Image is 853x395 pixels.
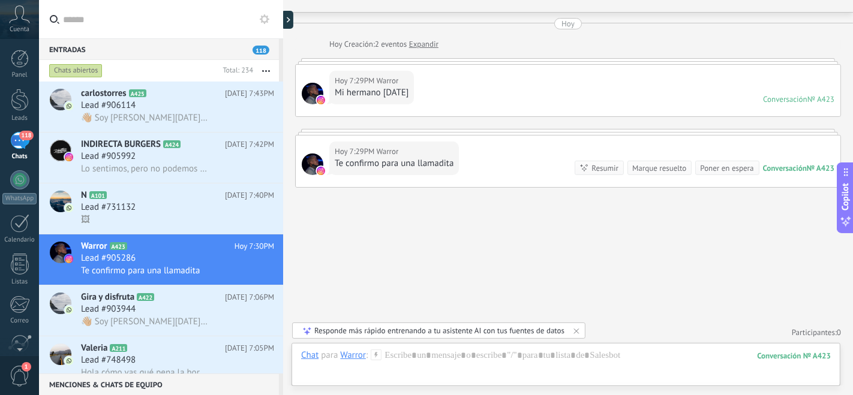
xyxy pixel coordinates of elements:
[335,146,377,158] div: Hoy 7:29PM
[39,132,283,183] a: avatariconINDIRECTA BURGERSA424[DATE] 7:42PMLead #905992Lo sentimos, pero no podemos mostrar este...
[377,75,399,87] span: Warror
[591,162,618,174] div: Resumir
[561,18,575,29] div: Hoy
[81,303,136,315] span: Lead #903944
[807,163,834,173] div: № A423
[225,138,274,150] span: [DATE] 7:42PM
[39,285,283,336] a: avatariconGira y disfrutaA422[DATE] 7:06PMLead #903944👋🏼 Soy [PERSON_NAME][DATE] quiero mostrarte...
[81,150,136,162] span: Lead #905992
[81,138,161,150] span: INDIRECTA BURGERS
[2,278,37,286] div: Listas
[81,99,136,111] span: Lead #906114
[377,146,399,158] span: Warror
[218,65,253,77] div: Total: 234
[39,373,279,395] div: Menciones & Chats de equipo
[81,163,208,174] span: Lo sentimos, pero no podemos mostrar este mensaje debido a las restricciones de Instagram. Estas ...
[757,351,831,361] div: 423
[2,317,37,325] div: Correo
[281,11,293,29] div: Mostrar
[81,354,136,366] span: Lead #748498
[317,167,325,175] img: instagram.svg
[81,240,107,252] span: Warror
[39,336,283,387] a: avatariconValeriaA211[DATE] 7:05PMLead #748498Hola cómo vas qué pena la hora pero andaba ocupada,...
[19,131,33,140] span: 118
[81,189,87,201] span: N
[225,88,274,99] span: [DATE] 7:43PM
[375,38,407,50] span: 2 eventos
[235,240,274,252] span: Hoy 7:30PM
[632,162,686,174] div: Marque resuelto
[329,38,438,50] div: Creación:
[65,306,73,314] img: icon
[2,153,37,161] div: Chats
[65,255,73,263] img: icon
[137,293,154,301] span: A422
[314,325,564,336] div: Responde más rápido entrenando a tu asistente AI con tus fuentes de datos
[302,83,323,104] span: Warror
[837,327,841,337] span: 0
[253,46,269,55] span: 118
[335,87,409,99] div: Mi hermano [DATE]
[10,26,29,34] span: Cuenta
[65,204,73,212] img: icon
[366,349,368,361] span: :
[81,214,90,225] span: 🖼
[225,189,274,201] span: [DATE] 7:40PM
[110,344,127,352] span: A211
[317,96,325,104] img: instagram.svg
[840,183,852,210] span: Copilot
[225,291,274,303] span: [DATE] 7:06PM
[335,158,453,170] div: Te confirmo para una llamadita
[81,316,208,327] span: 👋🏼 Soy [PERSON_NAME][DATE] quiero mostrarte el mismo camino que me llevó [PERSON_NAME] a facturar...
[807,94,834,104] div: № A423
[2,114,37,122] div: Leads
[129,89,146,97] span: A425
[81,112,208,123] span: 👋🏼 Soy [PERSON_NAME][DATE] quiero mostrarte el mismo camino que me llevó [PERSON_NAME] a facturar...
[340,349,366,360] div: Warror
[81,265,200,276] span: Te confirmo para una llamadita
[335,75,377,87] div: Hoy 7:29PM
[2,193,37,204] div: WhatsApp
[81,88,127,99] span: carlostorres
[302,153,323,175] span: Warror
[329,38,344,50] div: Hoy
[163,140,181,148] span: A424
[39,234,283,285] a: avatariconWarrorA423Hoy 7:30PMLead #905286Te confirmo para una llamadita
[22,362,31,372] span: 1
[792,327,841,337] a: Participantes:0
[81,342,107,354] span: Valeria
[763,94,807,104] div: Conversación
[81,201,136,213] span: Lead #731132
[700,162,753,174] div: Poner en espera
[2,71,37,79] div: Panel
[89,191,107,199] span: A101
[39,82,283,132] a: avatariconcarlostorresA425[DATE] 7:43PMLead #906114👋🏼 Soy [PERSON_NAME][DATE] quiero mostrarte el...
[225,342,274,354] span: [DATE] 7:05PM
[321,349,338,361] span: para
[39,38,279,60] div: Entradas
[81,367,208,378] span: Hola cómo vas qué pena la hora pero andaba ocupada, sí claro tú me dices a qué hora y cuadramos
[81,252,136,264] span: Lead #905286
[39,183,283,234] a: avatariconNA101[DATE] 7:40PMLead #731132🖼
[110,242,127,250] span: A423
[81,291,134,303] span: Gira y disfruta
[65,102,73,110] img: icon
[763,163,807,173] div: Conversación
[49,64,103,78] div: Chats abiertos
[65,357,73,365] img: icon
[65,153,73,161] img: icon
[409,38,438,50] a: Expandir
[2,236,37,244] div: Calendario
